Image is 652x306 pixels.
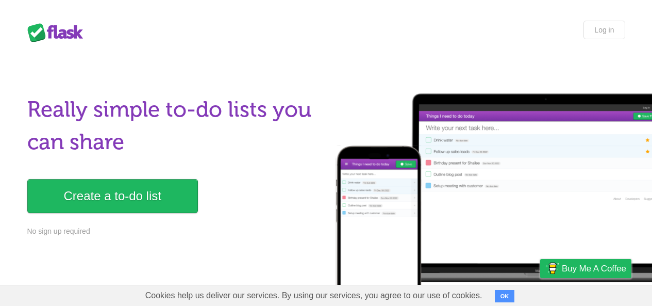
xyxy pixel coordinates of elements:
[27,23,89,42] div: Flask Lists
[135,285,493,306] span: Cookies help us deliver our services. By using our services, you agree to our use of cookies.
[583,21,625,39] a: Log in
[562,260,626,278] span: Buy me a coffee
[540,259,631,278] a: Buy me a coffee
[545,260,559,277] img: Buy me a coffee
[27,93,320,158] h1: Really simple to-do lists you can share
[27,226,320,237] p: No sign up required
[495,290,515,302] button: OK
[27,179,198,213] a: Create a to-do list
